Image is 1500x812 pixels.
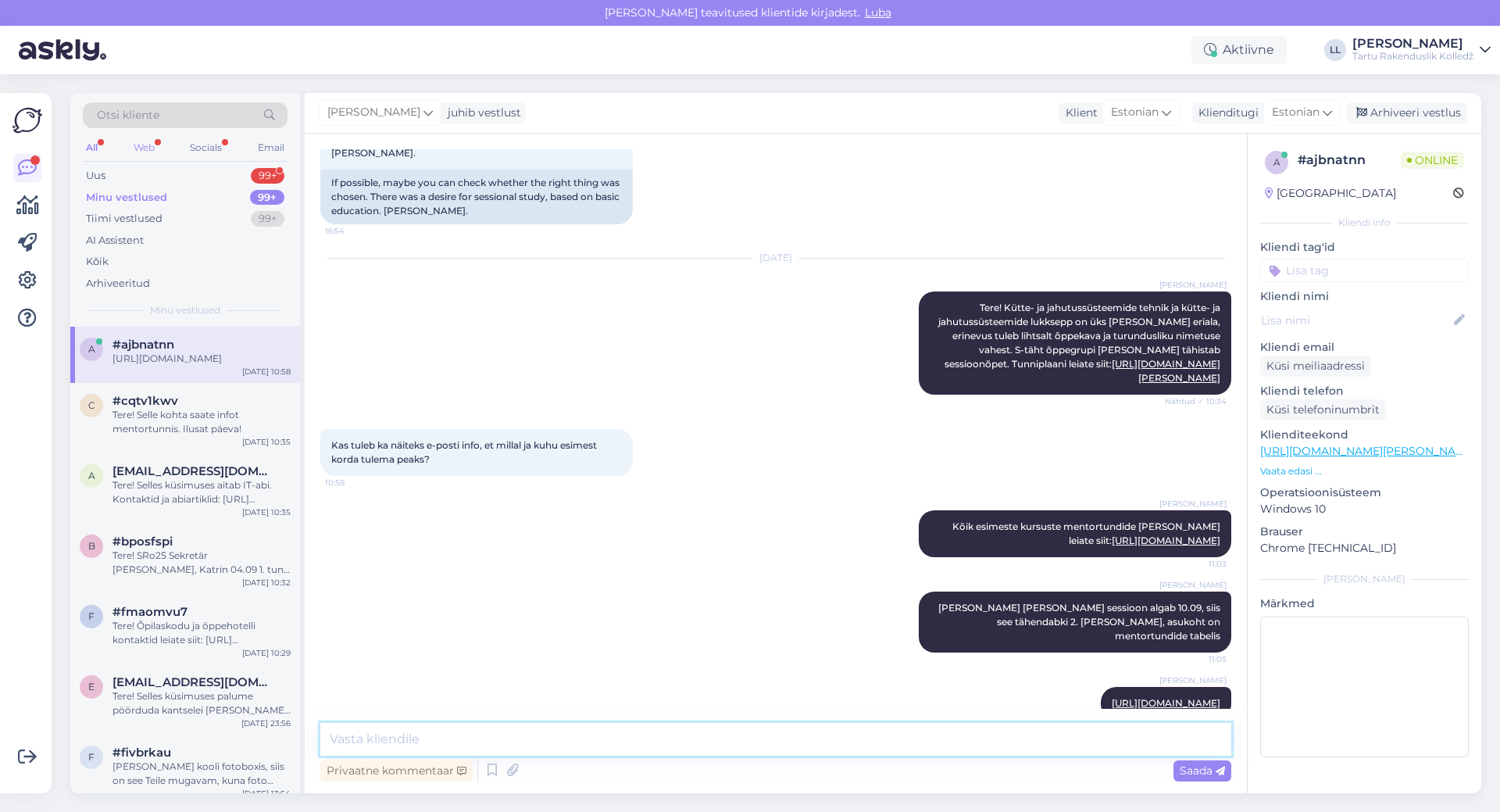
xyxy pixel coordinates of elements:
[1260,216,1469,230] div: Kliendi info
[1260,540,1469,556] p: Chrome [TECHNICAL_ID]
[1260,427,1469,443] p: Klienditeekond
[112,352,291,366] div: [URL][DOMAIN_NAME]
[187,138,225,158] div: Socials
[130,138,158,158] div: Web
[88,610,95,622] span: f
[860,5,896,20] span: Luba
[938,302,1223,384] span: Tere! Kütte- ja jahutussüsteemide tehnik ja kütte- ja jahutussüsteemide lukksepp on üks [PERSON_N...
[1260,339,1469,356] p: Kliendi email
[441,105,521,121] div: juhib vestlust
[112,549,291,577] div: Tere! SRo25 Sekretär [PERSON_NAME], Katrin 04.09 1. tund Kopli 1 A415 - ehk siis esimene tund sel...
[320,170,633,224] div: If possible, maybe you can check whether the right thing was chosen. There was a desire for sessi...
[88,399,95,411] span: c
[1159,498,1227,510] span: [PERSON_NAME]
[1112,697,1220,709] a: [URL][DOMAIN_NAME]
[1159,674,1227,686] span: [PERSON_NAME]
[242,436,291,448] div: [DATE] 10:35
[1180,764,1225,778] span: Saada
[112,478,291,506] div: Tere! Selles küsimuses aitab IT-abi. Kontaktid ja abiartiklid: [URL][DOMAIN_NAME][DOMAIN_NAME]
[86,276,150,292] div: Arhiveeritud
[952,520,1223,546] span: Kõik esimeste kursuste mentortundide [PERSON_NAME] leiate siit:
[112,535,173,549] span: #bposfspi
[1352,38,1473,50] div: [PERSON_NAME]
[241,717,291,729] div: [DATE] 23:56
[1260,501,1469,517] p: Windows 10
[1324,39,1346,61] div: LL
[112,760,291,788] div: [PERSON_NAME] kooli fotoboxis, siis on see Teile mugavam, kuna foto läheb otse Siseveeb. Loomulik...
[1159,579,1227,591] span: [PERSON_NAME]
[1261,312,1451,329] input: Lisa nimi
[1168,653,1227,665] span: 11:05
[331,439,599,465] span: Kas tuleb ka näiteks e-posti info, et millal ja kuhu esimest korda tulema peaks?
[1298,151,1401,170] div: # ajbnatnn
[1165,395,1227,407] span: Nähtud ✓ 10:34
[150,303,220,317] span: Minu vestlused
[112,408,291,436] div: Tere! Selle kohta saate infot mentortunnis. Ilusat päeva!
[86,190,167,206] div: Minu vestlused
[1352,50,1473,63] div: Tartu Rakenduslik Kolledž
[1260,444,1476,458] a: [URL][DOMAIN_NAME][PERSON_NAME]
[1401,152,1464,169] span: Online
[112,338,174,352] span: #ajbnatnn
[242,647,291,659] div: [DATE] 10:29
[251,211,284,227] div: 99+
[1112,535,1220,546] a: [URL][DOMAIN_NAME]
[112,689,291,717] div: Tere! Selles küsimuses palume pöörduda kantselei [PERSON_NAME] [PERSON_NAME]. Tema kontaktandmed ...
[1260,572,1469,586] div: [PERSON_NAME]
[1111,104,1159,121] span: Estonian
[1352,38,1491,63] a: [PERSON_NAME]Tartu Rakenduslik Kolledž
[1260,383,1469,399] p: Kliendi telefon
[1191,36,1287,64] div: Aktiivne
[88,540,95,552] span: b
[1192,105,1259,121] div: Klienditugi
[938,602,1223,642] span: [PERSON_NAME] [PERSON_NAME] sessioon algab 10.09, siis see tähendabki 2. [PERSON_NAME], asukoht o...
[1112,358,1220,384] a: [URL][DOMAIN_NAME][PERSON_NAME]
[1168,558,1227,570] span: 11:03
[251,168,284,184] div: 99+
[1159,279,1227,291] span: [PERSON_NAME]
[250,190,284,206] div: 99+
[1260,485,1469,501] p: Operatsioonisüsteem
[83,138,101,158] div: All
[1260,259,1469,282] input: Lisa tag
[1260,288,1469,305] p: Kliendi nimi
[1260,596,1469,612] p: Märkmed
[1059,105,1098,121] div: Klient
[88,470,95,481] span: a
[88,343,95,355] span: a
[242,788,291,799] div: [DATE] 13:54
[86,168,105,184] div: Uus
[242,577,291,588] div: [DATE] 10:32
[325,225,384,237] span: 16:54
[325,477,384,488] span: 10:58
[320,760,473,782] div: Privaatne kommentaar
[86,254,109,270] div: Kõik
[1260,524,1469,540] p: Brauser
[112,394,178,408] span: #cqtv1kwv
[242,506,291,518] div: [DATE] 10:35
[112,675,275,689] span: eliise.juronen@gmail.com
[112,605,187,619] span: #fmaomvu7
[1260,399,1386,420] div: Küsi telefoninumbrit
[86,211,162,227] div: Tiimi vestlused
[242,366,291,377] div: [DATE] 10:58
[112,464,275,478] span: annaliisa.roosipuu@gmail.com
[320,251,1231,265] div: [DATE]
[1260,239,1469,256] p: Kliendi tag'id
[1272,104,1320,121] span: Estonian
[1260,356,1371,377] div: Küsi meiliaadressi
[255,138,287,158] div: Email
[112,746,171,760] span: #fivbrkau
[1260,464,1469,478] p: Vaata edasi ...
[88,751,95,763] span: f
[1347,102,1467,123] div: Arhiveeri vestlus
[1273,156,1280,168] span: a
[12,106,42,135] img: Askly Logo
[327,104,420,121] span: [PERSON_NAME]
[86,233,144,249] div: AI Assistent
[97,107,159,123] span: Otsi kliente
[1265,185,1396,202] div: [GEOGRAPHIC_DATA]
[88,681,95,692] span: e
[112,619,291,647] div: Tere! Õpilaskodu ja õppehotelli kontaktid leiate siit: [URL][DOMAIN_NAME]. Nemad oskavad Teile tä...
